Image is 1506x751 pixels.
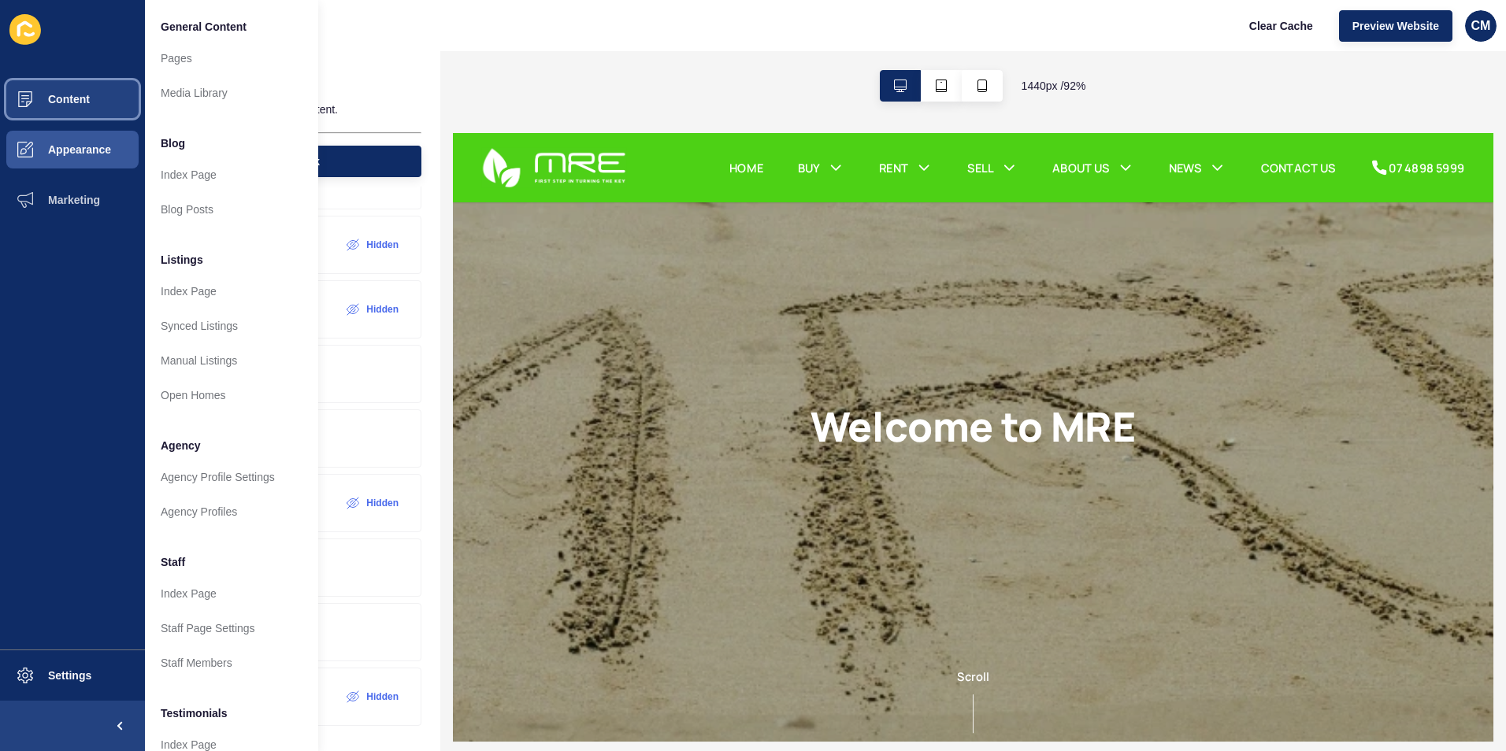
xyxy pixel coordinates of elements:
label: Hidden [366,239,399,251]
button: Clear Cache [1236,10,1326,42]
a: Open Homes [145,378,318,412]
a: Manual Listings [145,343,318,378]
a: Index Page [145,157,318,192]
a: ABOUT US [654,28,716,47]
a: HOME [302,28,339,47]
span: 1440 px / 92 % [1022,78,1086,94]
span: Clear Cache [1249,18,1313,34]
label: Hidden [366,303,399,316]
span: Staff [161,554,185,570]
div: Scroll [6,583,1128,654]
label: Hidden [366,497,399,509]
h1: Welcome to MRE [390,293,745,346]
a: RENT [465,28,497,47]
span: CM [1471,18,1491,34]
a: NEWS [781,28,817,47]
div: 07 4898 5999 [1021,28,1104,47]
span: Preview Website [1352,18,1439,34]
span: Listings [161,252,203,268]
a: Agency Profile Settings [145,460,318,494]
span: Agency [161,438,201,453]
a: SELL [561,28,589,47]
label: Hidden [366,690,399,703]
a: BUY [376,28,399,47]
a: Synced Listings [145,309,318,343]
a: Media Library [145,76,318,110]
span: Blog [161,135,185,151]
a: Staff Members [145,646,318,680]
a: Index Page [145,274,318,309]
a: Agency Profiles [145,494,318,529]
a: Staff Page Settings [145,611,318,646]
span: General Content [161,19,247,35]
a: Blog Posts [145,192,318,227]
a: CONTACT US [881,28,962,47]
img: My Real Estate Queensland Logo [32,16,189,60]
a: Pages [145,41,318,76]
span: Testimonials [161,705,228,721]
a: 07 4898 5999 [1000,28,1104,47]
a: Index Page [145,576,318,611]
button: Preview Website [1339,10,1452,42]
